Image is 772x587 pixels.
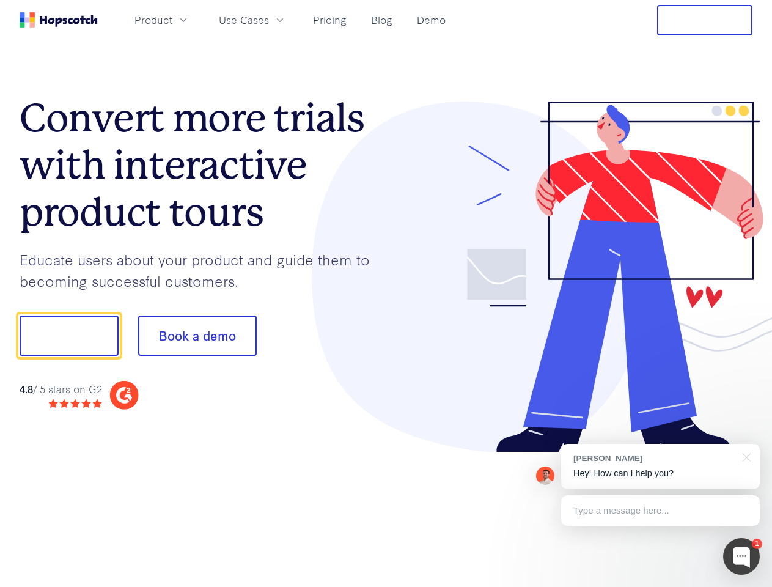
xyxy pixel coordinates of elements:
div: [PERSON_NAME] [573,452,735,464]
div: Type a message here... [561,495,760,526]
button: Product [127,10,197,30]
div: 1 [752,539,762,549]
div: / 5 stars on G2 [20,382,102,397]
button: Book a demo [138,316,257,356]
a: Blog [366,10,397,30]
span: Use Cases [219,12,269,28]
button: Free Trial [657,5,752,35]
h1: Convert more trials with interactive product tours [20,95,386,235]
button: Show me! [20,316,119,356]
span: Product [134,12,172,28]
button: Use Cases [211,10,293,30]
a: Pricing [308,10,351,30]
a: Demo [412,10,450,30]
p: Hey! How can I help you? [573,467,748,480]
a: Home [20,12,98,28]
img: Mark Spera [536,467,554,485]
strong: 4.8 [20,382,33,396]
p: Educate users about your product and guide them to becoming successful customers. [20,249,386,291]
